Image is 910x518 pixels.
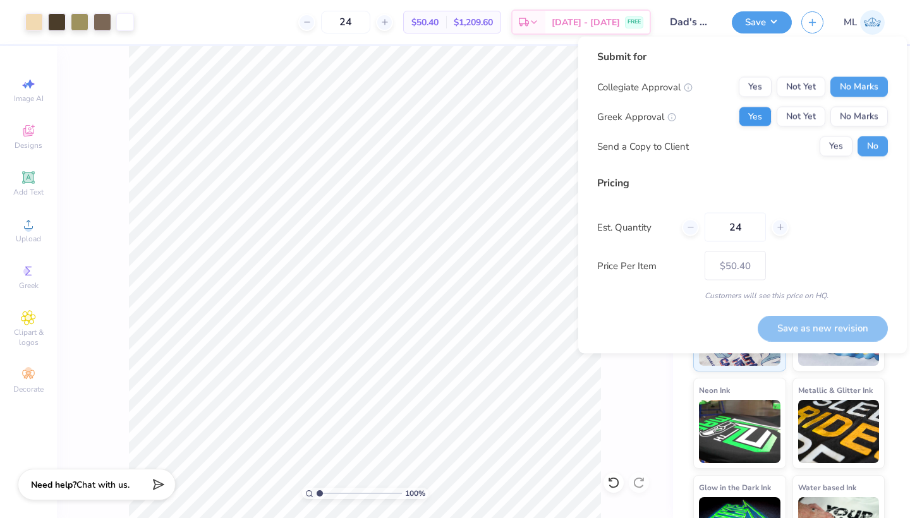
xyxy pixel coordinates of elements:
[405,488,425,499] span: 100 %
[14,93,44,104] span: Image AI
[597,290,888,301] div: Customers will see this price on HQ.
[597,109,676,124] div: Greek Approval
[597,176,888,191] div: Pricing
[798,383,873,397] span: Metallic & Glitter Ink
[552,16,620,29] span: [DATE] - [DATE]
[699,400,780,463] img: Neon Ink
[597,80,693,94] div: Collegiate Approval
[454,16,493,29] span: $1,209.60
[15,140,42,150] span: Designs
[798,400,880,463] img: Metallic & Glitter Ink
[777,77,825,97] button: Not Yet
[739,77,772,97] button: Yes
[844,10,885,35] a: ML
[732,11,792,33] button: Save
[13,384,44,394] span: Decorate
[6,327,51,347] span: Clipart & logos
[699,481,771,494] span: Glow in the Dark Ink
[858,136,888,157] button: No
[660,9,722,35] input: Untitled Design
[76,479,130,491] span: Chat with us.
[31,479,76,491] strong: Need help?
[798,481,856,494] span: Water based Ink
[16,234,41,244] span: Upload
[19,280,39,291] span: Greek
[321,11,370,33] input: – –
[739,107,772,127] button: Yes
[860,10,885,35] img: Mallie Lahman
[597,220,672,234] label: Est. Quantity
[597,258,695,273] label: Price Per Item
[699,383,730,397] span: Neon Ink
[628,18,641,27] span: FREE
[13,187,44,197] span: Add Text
[411,16,439,29] span: $50.40
[830,107,888,127] button: No Marks
[597,49,888,64] div: Submit for
[705,213,766,242] input: – –
[777,107,825,127] button: Not Yet
[844,15,857,30] span: ML
[830,77,888,97] button: No Marks
[597,139,689,154] div: Send a Copy to Client
[820,136,852,157] button: Yes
